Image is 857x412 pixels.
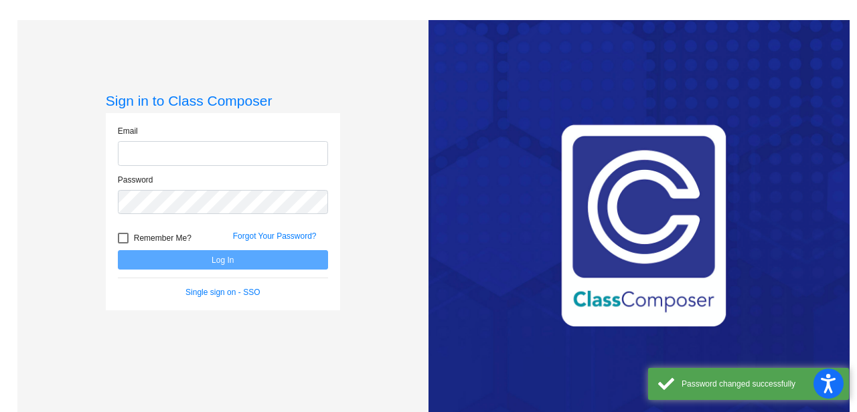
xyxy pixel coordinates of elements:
label: Email [118,125,138,137]
a: Single sign on - SSO [185,288,260,297]
h3: Sign in to Class Composer [106,92,340,109]
label: Password [118,174,153,186]
div: Password changed successfully [682,378,839,390]
a: Forgot Your Password? [233,231,317,241]
span: Remember Me? [134,230,191,246]
button: Log In [118,250,328,270]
